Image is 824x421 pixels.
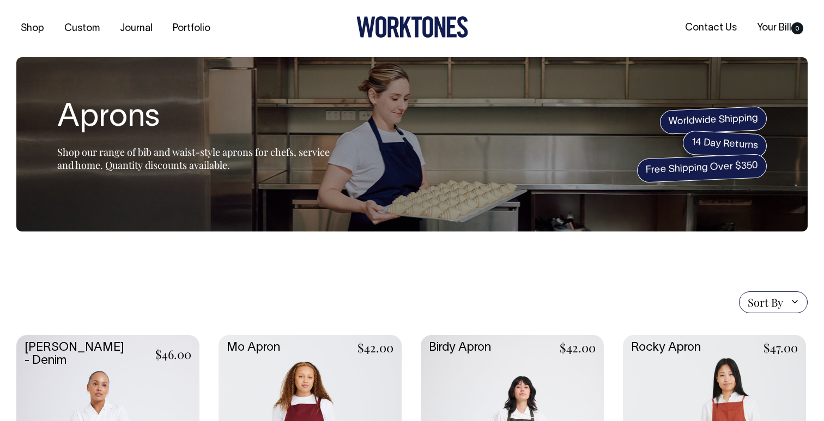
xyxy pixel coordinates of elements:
[659,106,767,135] span: Worldwide Shipping
[116,20,157,38] a: Journal
[168,20,215,38] a: Portfolio
[681,19,741,37] a: Contact Us
[791,22,803,34] span: 0
[16,20,49,38] a: Shop
[57,101,330,136] h1: Aprons
[637,154,767,183] span: Free Shipping Over $350
[753,19,808,37] a: Your Bill0
[682,130,767,158] span: 14 Day Returns
[60,20,104,38] a: Custom
[748,296,783,309] span: Sort By
[57,145,330,172] span: Shop our range of bib and waist-style aprons for chefs, service and home. Quantity discounts avai...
